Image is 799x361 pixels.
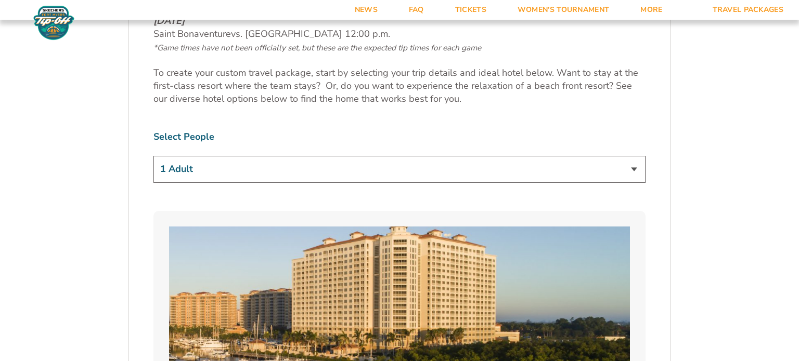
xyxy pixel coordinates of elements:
p: To create your custom travel package, start by selecting your trip details and ideal hotel below.... [153,66,646,106]
label: Select People [153,130,646,143]
em: [DATE] [153,15,185,27]
span: *Game times have not been officially set, but these are the expected tip times for each game [153,43,481,53]
span: vs. [231,28,242,40]
span: [GEOGRAPHIC_DATA] 12:00 p.m. [153,28,481,53]
img: Fort Myers Tip-Off [31,5,76,41]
